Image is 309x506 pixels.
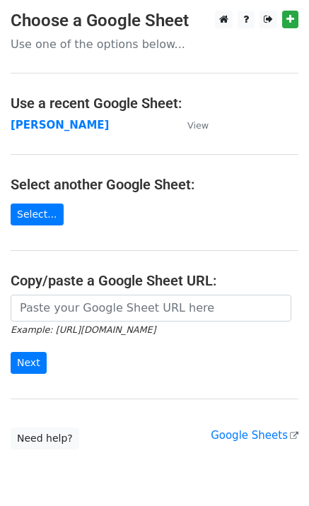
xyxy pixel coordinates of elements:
iframe: Chat Widget [238,438,309,506]
a: Need help? [11,428,79,449]
h4: Use a recent Google Sheet: [11,95,298,112]
p: Use one of the options below... [11,37,298,52]
small: Example: [URL][DOMAIN_NAME] [11,324,156,335]
a: Google Sheets [211,429,298,442]
a: View [173,119,209,131]
h4: Copy/paste a Google Sheet URL: [11,272,298,289]
a: Select... [11,204,64,225]
input: Next [11,352,47,374]
input: Paste your Google Sheet URL here [11,295,291,322]
small: View [187,120,209,131]
h3: Choose a Google Sheet [11,11,298,31]
h4: Select another Google Sheet: [11,176,298,193]
a: [PERSON_NAME] [11,119,109,131]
